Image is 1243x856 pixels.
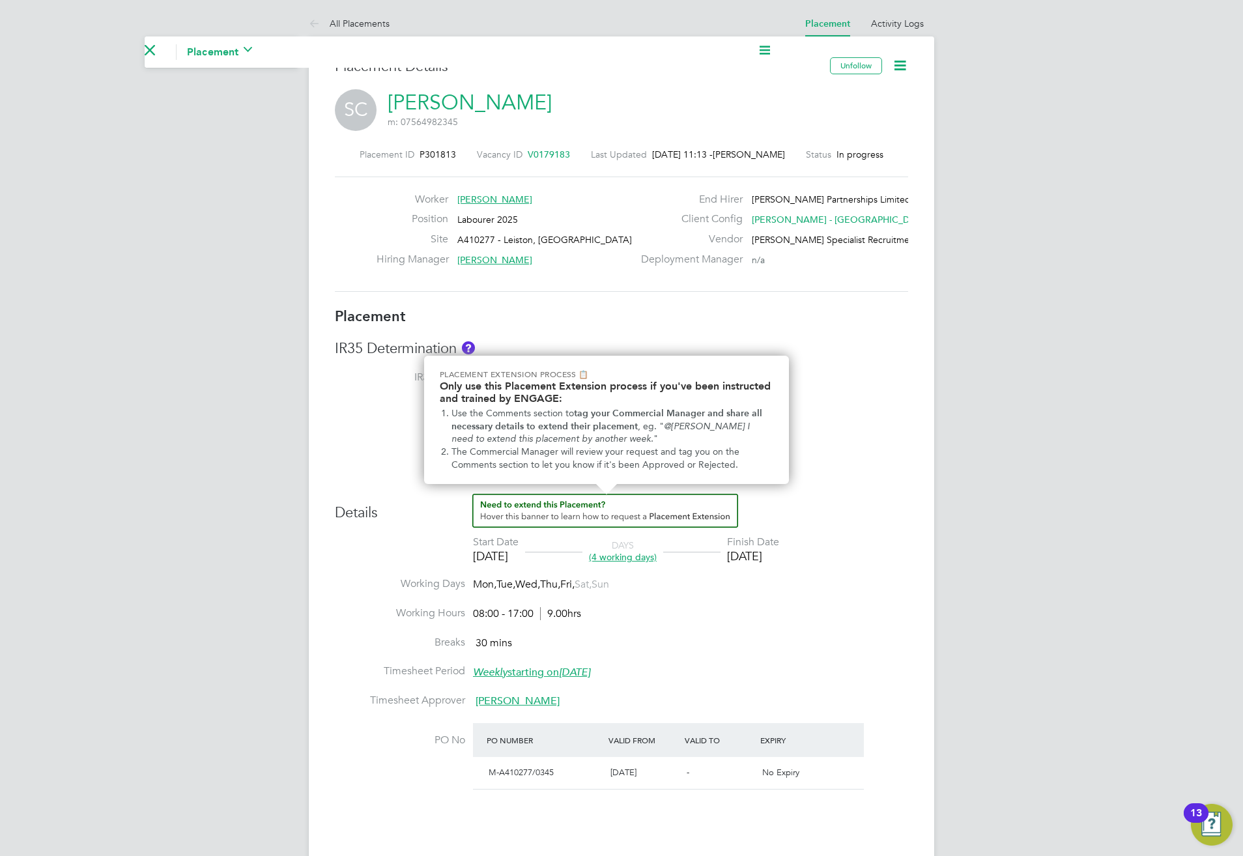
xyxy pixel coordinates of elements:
span: Wed, [515,578,540,591]
span: A410277 - Leiston, [GEOGRAPHIC_DATA] [457,234,632,246]
label: Placement ID [360,149,414,160]
li: The Commercial Manager will review your request and tag you on the Comments section to let you kn... [451,446,773,471]
button: About IR35 [462,341,475,354]
span: 9.00hrs [540,607,581,620]
span: No Expiry [762,767,799,778]
label: Timesheet Period [335,664,465,678]
label: Vacancy ID [477,149,522,160]
span: Mon, [473,578,496,591]
span: [PERSON_NAME] Partnerships Limited [752,193,911,205]
label: PO No [335,734,465,747]
p: Placement Extension Process 📋 [440,369,773,380]
label: Client Config [633,212,743,226]
span: n/a [752,254,765,266]
label: Worker [377,193,448,207]
span: m: 07564982345 [388,116,458,128]
div: [DATE] [727,549,779,564]
strong: tag your Commercial Manager and share all necessary details to extend their placement [451,408,765,432]
label: Last Updated [591,149,647,160]
span: - [687,767,689,778]
div: [DATE] [473,549,519,564]
em: @[PERSON_NAME] I need to extend this placement by another week. [451,421,752,445]
div: Start Date [473,535,519,549]
div: Expiry [757,728,833,752]
em: [DATE] [559,666,590,679]
label: Position [377,212,448,226]
label: Timesheet Approver [335,694,465,707]
label: Breaks [335,636,465,649]
label: Site [377,233,448,246]
label: End Hirer [633,193,743,207]
button: Unfollow [830,57,882,74]
div: DAYS [582,539,663,563]
span: [PERSON_NAME] [713,149,785,160]
span: [DATE] [610,767,636,778]
div: Finish Date [727,535,779,549]
div: PO Number [483,728,605,752]
span: starting on [473,666,590,679]
b: Placement [335,307,406,325]
h3: Details [335,494,908,522]
span: [PERSON_NAME] [457,254,532,266]
a: Placement [805,18,850,29]
div: Valid From [605,728,681,752]
span: V0179183 [528,149,570,160]
span: Fri, [560,578,575,591]
label: Working Hours [335,606,465,620]
div: Placement [187,44,252,60]
span: Use the Comments section to [451,408,574,419]
span: Labourer 2025 [457,214,518,225]
span: In progress [836,149,883,160]
button: Open Resource Center, 13 new notifications [1191,804,1233,846]
span: [PERSON_NAME] - [GEOGRAPHIC_DATA] [752,214,928,225]
a: Activity Logs [871,18,924,29]
label: IR35 Status [335,371,465,384]
div: Need to extend this Placement? Hover this banner. [424,356,789,484]
nav: Main navigation [145,36,298,68]
span: " [653,433,658,444]
a: [PERSON_NAME] [388,90,552,115]
span: M-A410277/0345 [489,767,554,778]
span: [PERSON_NAME] [457,193,532,205]
label: Hiring Manager [377,253,448,266]
span: [PERSON_NAME] Specialist Recruitment Limited [752,234,951,246]
a: All Placements [309,18,390,29]
div: 13 [1190,813,1202,830]
em: Weekly [473,666,507,679]
div: Valid To [681,728,758,752]
div: 08:00 - 17:00 [473,607,581,621]
span: Sun [592,578,609,591]
span: Thu, [540,578,560,591]
span: P301813 [420,149,456,160]
span: [PERSON_NAME] [476,694,560,707]
button: How to extend a Placement? [472,494,738,528]
h3: IR35 Determination [335,339,908,358]
span: (4 working days) [589,551,657,563]
h2: Only use this Placement Extension process if you've been instructed and trained by ENGAGE: [440,380,773,405]
label: IR35 Risk [335,412,465,426]
span: [DATE] 11:13 - [652,149,713,160]
span: Tue, [496,578,515,591]
span: Sat, [575,578,592,591]
label: Vendor [633,233,743,246]
span: 30 mins [476,636,512,649]
span: , eg. " [638,421,664,432]
span: SC [335,89,377,131]
label: Deployment Manager [633,253,743,266]
label: Working Days [335,577,465,591]
label: Status [806,149,831,160]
